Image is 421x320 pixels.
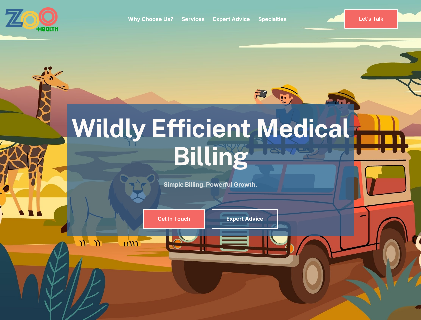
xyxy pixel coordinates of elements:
[182,15,205,23] p: Services
[258,16,287,22] a: Specialties
[67,114,354,170] h1: Wildly Efficient Medical Billing
[212,209,278,229] a: Expert Advice
[182,5,205,33] div: Services
[128,16,173,22] a: Why Choose Us?
[164,181,257,188] strong: Simple Billing. Powerful Growth.
[344,9,398,29] a: Let’s Talk
[258,5,287,33] div: Specialties
[213,16,250,22] a: Expert Advice
[5,7,77,32] a: home
[143,209,205,229] a: Get In Touch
